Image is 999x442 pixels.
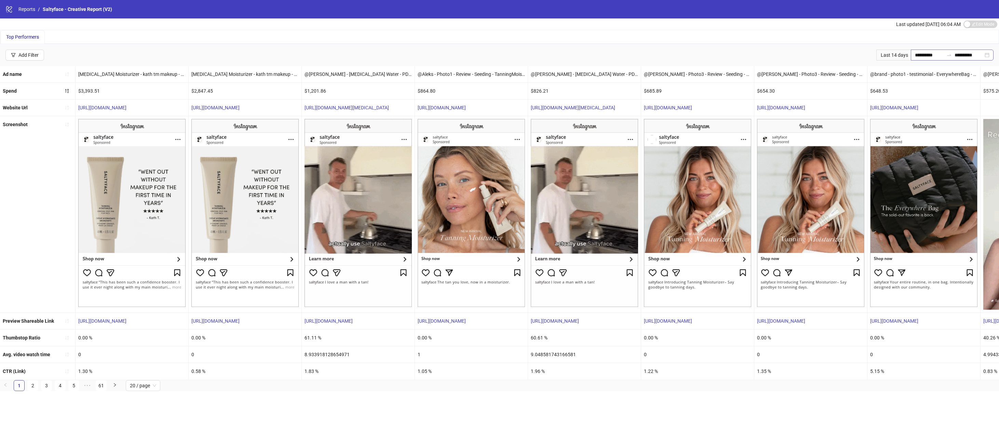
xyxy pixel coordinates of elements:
div: @[PERSON_NAME] - [MEDICAL_DATA] Water - PDP - SFContest - [DATE] - Copy 3 [302,66,415,82]
a: [URL][DOMAIN_NAME] [644,105,692,110]
span: right [113,383,117,387]
li: Next Page [109,380,120,391]
a: Reports [17,5,37,13]
span: sort-ascending [65,352,69,357]
div: [MEDICAL_DATA] Moisturizer - kath tm makeup - SF4545898 [76,66,188,82]
span: sort-ascending [65,72,69,77]
div: 60.61 % [528,330,641,346]
div: 0.00 % [189,330,301,346]
img: Screenshot 120227337672780395 [531,119,638,307]
a: [URL][DOMAIN_NAME] [870,105,918,110]
div: Last 14 days [876,50,911,61]
a: [URL][DOMAIN_NAME] [418,105,466,110]
b: Spend [3,88,17,94]
span: sort-ascending [65,105,69,110]
a: 5 [69,380,79,391]
div: $685.89 [641,83,754,99]
img: Screenshot 120227337672760395 [305,119,412,307]
div: 0.00 % [415,330,528,346]
a: [URL][DOMAIN_NAME] [191,105,240,110]
li: 3 [41,380,52,391]
a: [URL][DOMAIN_NAME] [531,318,579,324]
span: sort-ascending [65,369,69,374]
div: 1 [415,346,528,363]
div: @[PERSON_NAME] - [MEDICAL_DATA] Water - PDP - SFContest - [DATE] - Copy 3 [528,66,641,82]
div: 1.96 % [528,363,641,379]
a: [URL][DOMAIN_NAME][MEDICAL_DATA] [531,105,615,110]
div: $1,201.86 [302,83,415,99]
div: 1.22 % [641,363,754,379]
div: 0 [189,346,301,363]
a: [URL][DOMAIN_NAME] [757,105,805,110]
div: $864.80 [415,83,528,99]
img: Screenshot 120227465098140395 [191,119,299,307]
a: 1 [14,380,24,391]
div: 0.00 % [754,330,867,346]
div: @brand - photo1 - testimonial - EverywhereBag - PDP - SF4345859 - [DATE] [867,66,980,82]
b: Preview Shareable Link [3,318,54,324]
span: sort-ascending [65,335,69,340]
b: Screenshot [3,122,28,127]
span: Saltyface - Creative Report (V2) [43,6,112,12]
a: 61 [96,380,106,391]
div: 0 [754,346,867,363]
div: $648.53 [867,83,980,99]
div: 0.00 % [641,330,754,346]
div: 1.30 % [76,363,188,379]
div: 1.83 % [302,363,415,379]
div: Add Filter [18,52,39,58]
div: 0.00 % [76,330,188,346]
div: @[PERSON_NAME] - Photo3 - Review - Seeding - TanningMoisturizer - PDP - SF2445757 - [DATE] - Copy [641,66,754,82]
li: 1 [14,380,25,391]
span: left [3,383,8,387]
span: sort-ascending [65,319,69,323]
a: [URL][DOMAIN_NAME] [78,318,126,324]
div: 0.00 % [867,330,980,346]
div: [MEDICAL_DATA] Moisturizer - kath tm makeup - SF4545898 [189,66,301,82]
div: 0 [76,346,188,363]
li: 61 [96,380,107,391]
li: Next 5 Pages [82,380,93,391]
b: Website Url [3,105,28,110]
div: 1.05 % [415,363,528,379]
a: [URL][DOMAIN_NAME] [78,105,126,110]
a: [URL][DOMAIN_NAME] [870,318,918,324]
span: swap-right [946,52,952,58]
span: 20 / page [130,380,156,391]
button: right [109,380,120,391]
div: 5.15 % [867,363,980,379]
span: Top Performers [6,34,39,40]
button: Add Filter [5,50,44,61]
b: Thumbstop Ratio [3,335,40,340]
div: 0.58 % [189,363,301,379]
div: Page Size [126,380,160,391]
div: $654.30 [754,83,867,99]
div: 61.11 % [302,330,415,346]
img: Screenshot 120226658410280395 [644,119,751,307]
img: Screenshot 120226658410320395 [757,119,864,307]
span: sort-ascending [65,122,69,127]
span: to [946,52,952,58]
a: [URL][DOMAIN_NAME] [644,318,692,324]
a: 3 [41,380,52,391]
b: Avg. video watch time [3,352,50,357]
div: 9.048581743166581 [528,346,641,363]
span: Last updated [DATE] 06:04 AM [896,22,961,27]
li: / [38,5,40,13]
div: @Aleks - Photo1 - Review - Seeding - TanningMoisturizer - PDP - SF2445757 - [DATE] - Copy [415,66,528,82]
a: [URL][DOMAIN_NAME] [418,318,466,324]
img: Screenshot 120227465092180395 [78,119,186,307]
a: [URL][DOMAIN_NAME] [757,318,805,324]
div: 8.933918128654971 [302,346,415,363]
img: Screenshot 120225180101700395 [870,119,977,307]
li: 4 [55,380,66,391]
div: 0 [641,346,754,363]
span: filter [11,53,16,57]
b: Ad name [3,71,22,77]
div: $3,393.51 [76,83,188,99]
b: CTR (Link) [3,369,26,374]
a: [URL][DOMAIN_NAME][MEDICAL_DATA] [305,105,389,110]
img: Screenshot 120226658410360395 [418,119,525,307]
div: @[PERSON_NAME] - Photo3 - Review - Seeding - TanningMoisturizer - PDP - SF2445757 - [DATE] - Copy [754,66,867,82]
span: ••• [82,380,93,391]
